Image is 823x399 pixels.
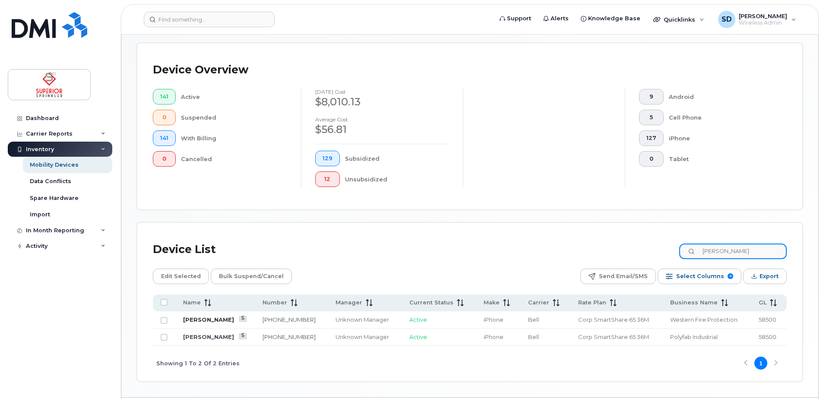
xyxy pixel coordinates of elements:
[664,16,695,23] span: Quicklinks
[181,130,288,146] div: With Billing
[161,270,201,283] span: Edit Selected
[160,93,168,100] span: 141
[153,151,176,167] button: 0
[263,316,316,323] a: [PHONE_NUMBER]
[759,299,766,307] span: GL
[153,269,209,284] button: Edit Selected
[315,151,340,166] button: 129
[646,114,656,121] span: 5
[219,270,284,283] span: Bulk Suspend/Cancel
[578,299,606,307] span: Rate Plan
[528,299,549,307] span: Carrier
[409,299,453,307] span: Current Status
[528,333,539,340] span: Bell
[647,11,710,28] div: Quicklinks
[153,89,176,104] button: 141
[669,151,773,167] div: Tablet
[153,130,176,146] button: 141
[580,269,656,284] button: Send Email/SMS
[669,110,773,125] div: Cell Phone
[315,117,449,122] h4: Average cost
[646,135,656,142] span: 127
[759,316,776,323] span: 58500
[183,316,234,323] a: [PERSON_NAME]
[144,12,275,27] input: Find something...
[639,151,664,167] button: 0
[754,357,767,370] button: Page 1
[676,270,724,283] span: Select Columns
[484,299,500,307] span: Make
[336,299,362,307] span: Manager
[345,171,449,187] div: Unsubsidized
[551,14,569,23] span: Alerts
[336,333,393,341] div: Unknown Manager
[336,316,393,324] div: Unknown Manager
[160,114,168,121] span: 0
[494,10,537,27] a: Support
[315,95,449,109] div: $8,010.13
[484,316,503,323] span: iPhone
[181,110,288,125] div: Suspended
[759,333,776,340] span: 58500
[575,10,646,27] a: Knowledge Base
[183,333,234,340] a: [PERSON_NAME]
[323,155,332,162] span: 129
[183,299,201,307] span: Name
[639,89,664,104] button: 9
[658,269,741,284] button: Select Columns 9
[156,357,240,370] span: Showing 1 To 2 Of 2 Entries
[484,333,503,340] span: iPhone
[646,93,656,100] span: 9
[160,155,168,162] span: 0
[323,176,332,183] span: 12
[722,14,732,25] span: SD
[639,130,664,146] button: 127
[679,244,787,259] input: Search Device List ...
[153,59,248,81] div: Device Overview
[211,269,292,284] button: Bulk Suspend/Cancel
[409,316,427,323] span: Active
[153,110,176,125] button: 0
[739,13,787,19] span: [PERSON_NAME]
[599,270,648,283] span: Send Email/SMS
[743,269,787,284] button: Export
[646,155,656,162] span: 0
[578,316,649,323] span: Corp SmartShare 65 36M
[728,273,733,279] span: 9
[639,110,664,125] button: 5
[507,14,531,23] span: Support
[578,333,649,340] span: Corp SmartShare 65 36M
[670,316,738,323] span: Western Fire Protection
[670,333,718,340] span: Polyfab Industrial
[263,299,287,307] span: Number
[315,89,449,95] h4: [DATE] cost
[315,122,449,137] div: $56.81
[181,151,288,167] div: Cancelled
[409,333,427,340] span: Active
[739,19,787,26] span: Wireless Admin
[760,270,779,283] span: Export
[315,171,340,187] button: 12
[153,238,216,261] div: Device List
[345,151,449,166] div: Subsidized
[239,333,247,339] a: View Last Bill
[712,11,802,28] div: Sean Duncan
[263,333,316,340] a: [PHONE_NUMBER]
[239,316,247,322] a: View Last Bill
[160,135,168,142] span: 141
[528,316,539,323] span: Bell
[588,14,640,23] span: Knowledge Base
[670,299,718,307] span: Business Name
[181,89,288,104] div: Active
[669,130,773,146] div: iPhone
[669,89,773,104] div: Android
[537,10,575,27] a: Alerts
